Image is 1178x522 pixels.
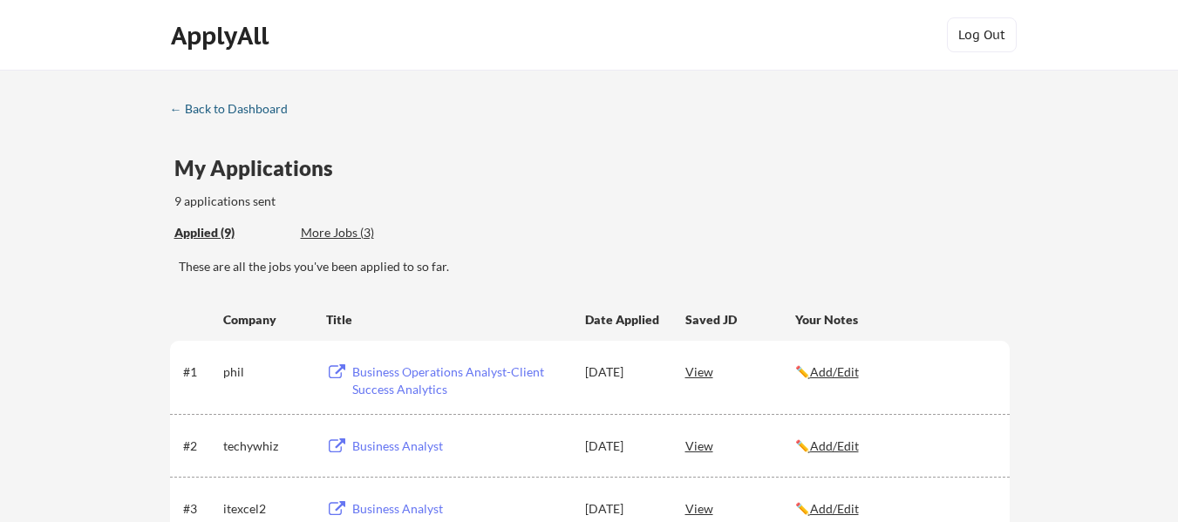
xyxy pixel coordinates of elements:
[685,430,795,461] div: View
[301,224,429,242] div: These are job applications we think you'd be a good fit for, but couldn't apply you to automatica...
[174,158,347,179] div: My Applications
[170,102,301,119] a: ← Back to Dashboard
[171,21,274,51] div: ApplyAll
[301,224,429,241] div: More Jobs (3)
[947,17,1017,52] button: Log Out
[352,437,569,455] div: Business Analyst
[326,311,569,329] div: Title
[174,224,288,242] div: These are all the jobs you've been applied to so far.
[223,437,310,455] div: techywhiz
[795,363,994,381] div: ✏️
[585,500,662,518] div: [DATE]
[174,224,288,241] div: Applied (9)
[183,437,217,455] div: #2
[223,500,310,518] div: itexcel2
[183,363,217,381] div: #1
[585,311,662,329] div: Date Applied
[352,500,569,518] div: Business Analyst
[179,258,1010,275] div: These are all the jobs you've been applied to so far.
[585,437,662,455] div: [DATE]
[685,303,795,335] div: Saved JD
[183,500,217,518] div: #3
[810,501,859,516] u: Add/Edit
[795,500,994,518] div: ✏️
[585,363,662,381] div: [DATE]
[810,364,859,379] u: Add/Edit
[223,311,310,329] div: Company
[174,193,512,210] div: 9 applications sent
[685,356,795,387] div: View
[352,363,569,397] div: Business Operations Analyst-Client Success Analytics
[795,437,994,455] div: ✏️
[810,438,859,453] u: Add/Edit
[795,311,994,329] div: Your Notes
[223,363,310,381] div: phil
[170,103,301,115] div: ← Back to Dashboard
